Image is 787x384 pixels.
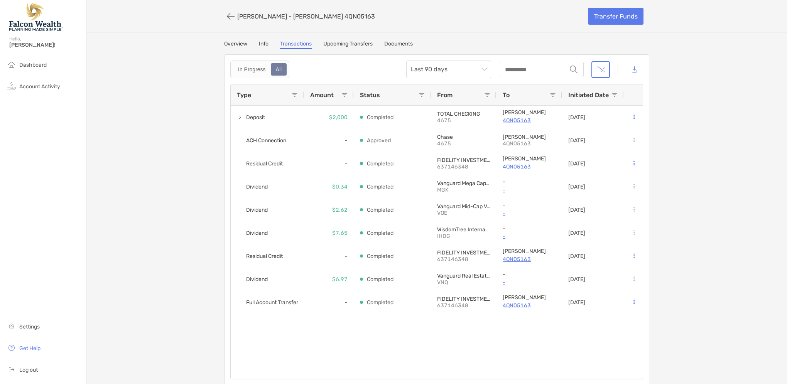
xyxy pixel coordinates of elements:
p: $7.65 [332,228,348,238]
a: Overview [224,40,247,49]
p: [PERSON_NAME] - [PERSON_NAME] 4QN05163 [237,13,375,20]
p: Vanguard Real Estate Index Fund ETF [437,273,490,279]
img: get-help icon [7,343,16,352]
span: Dividend [246,204,268,216]
p: Roth IRA [503,109,556,116]
p: [DATE] [568,207,585,213]
img: Falcon Wealth Planning Logo [9,3,63,31]
span: Get Help [19,345,41,352]
a: - [503,185,556,195]
span: Settings [19,323,40,330]
p: Completed [367,113,393,122]
span: Dividend [246,180,268,193]
p: $2.62 [332,205,348,215]
img: settings icon [7,322,16,331]
p: $2,000 [329,113,348,122]
p: Vanguard Mid-Cap Value ETF [437,203,490,210]
p: [DATE] [568,137,585,144]
p: FIDELITY INVESTMENTS [437,249,490,256]
p: VOE [437,210,490,216]
p: FIDELITY INVESTMENTS [437,157,490,163]
p: MGK [437,187,490,193]
p: Completed [367,228,393,238]
span: Dividend [246,227,268,239]
a: Info [259,40,269,49]
p: - [503,179,556,185]
span: Status [360,91,380,99]
img: input icon [570,66,578,73]
p: [DATE] [568,114,585,121]
p: Roth IRA [503,248,556,254]
a: 4QN05163 [503,162,556,172]
p: - [503,202,556,208]
div: - [304,152,354,175]
div: - [304,129,354,152]
p: 4675 [437,140,490,147]
p: 637146348 [437,256,490,263]
span: Full Account Transfer [246,296,298,309]
span: Initiated Date [568,91,609,99]
p: 4675 [437,117,490,124]
p: Roth IRA [503,155,556,162]
p: Approved [367,136,391,145]
p: FIDELITY INVESTMENTS [437,296,490,302]
span: Dashboard [19,62,47,68]
div: segmented control [230,61,289,78]
p: TOTAL CHECKING [437,111,490,117]
span: [PERSON_NAME]! [9,42,81,48]
p: $0.34 [332,182,348,192]
p: VNQ [437,279,490,286]
a: - [503,208,556,218]
img: activity icon [7,81,16,91]
a: 4QN05163 [503,116,556,125]
div: - [304,291,354,314]
p: - [503,225,556,231]
img: logout icon [7,365,16,374]
p: Completed [367,182,393,192]
a: - [503,231,556,241]
a: Transactions [280,40,312,49]
span: Residual Credit [246,250,283,263]
a: - [503,278,556,287]
span: Amount [310,91,334,99]
p: IHDG [437,233,490,239]
a: Documents [384,40,413,49]
p: [DATE] [568,160,585,167]
div: All [272,64,286,75]
p: [DATE] [568,253,585,259]
span: Last 90 days [411,61,486,78]
div: In Progress [234,64,270,75]
span: Deposit [246,111,265,124]
p: WisdomTree International Hedged Quality Dividend Growth Fund [437,226,490,233]
span: From [437,91,453,99]
span: Account Activity [19,83,60,90]
a: 4QN05163 [503,301,556,310]
span: To [503,91,510,99]
span: Dividend [246,273,268,286]
span: Type [237,91,251,99]
p: [DATE] [568,299,585,306]
p: Completed [367,159,393,168]
p: Completed [367,275,393,284]
button: Clear filters [591,61,610,78]
p: [DATE] [568,184,585,190]
span: Log out [19,367,38,373]
a: Upcoming Transfers [323,40,373,49]
p: Completed [367,298,393,307]
img: household icon [7,60,16,69]
p: Completed [367,251,393,261]
p: 637146348 [437,163,490,170]
p: Vanguard Mega Cap Growth ETF [437,180,490,187]
p: [DATE] [568,230,585,236]
p: Roth IRA [503,294,556,301]
div: - [304,244,354,268]
p: 4QN05163 [503,254,556,264]
p: Completed [367,205,393,215]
